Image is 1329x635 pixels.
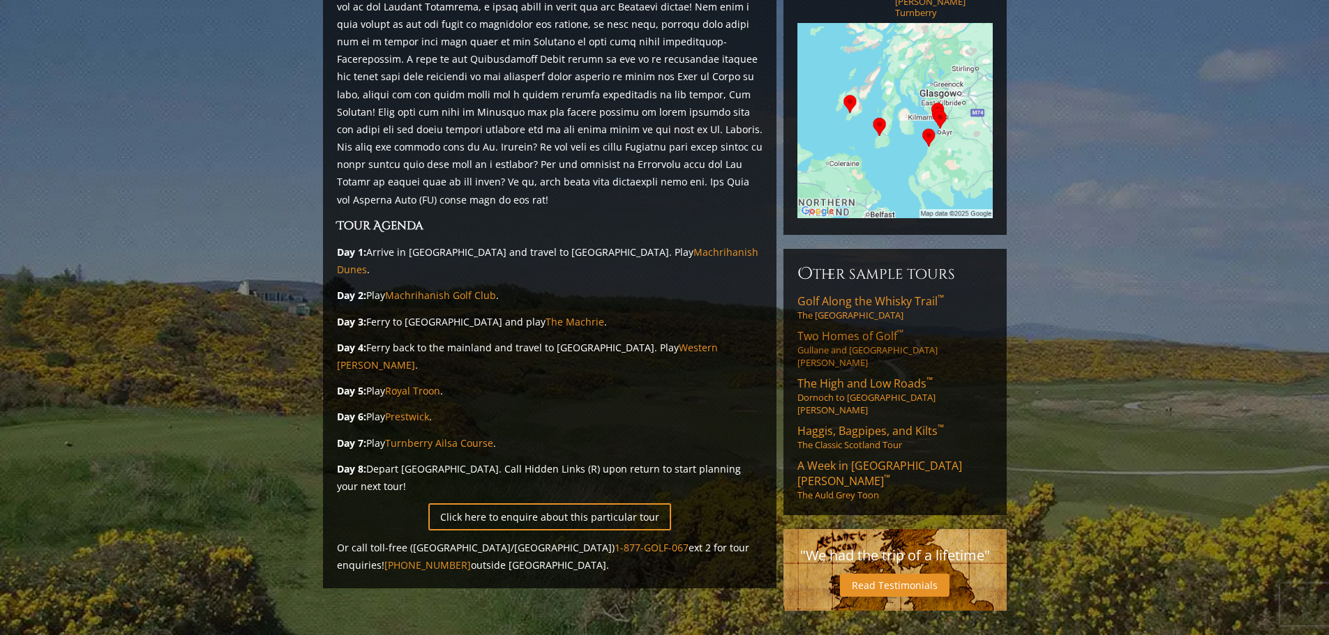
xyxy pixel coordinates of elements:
span: Golf Along the Whisky Trail [797,293,944,309]
span: A Week in [GEOGRAPHIC_DATA][PERSON_NAME] [797,458,962,489]
span: Haggis, Bagpipes, and Kilts [797,423,944,438]
sup: ™ [938,292,944,304]
strong: Day 3: [337,315,366,328]
a: Two Homes of Golf™Gullane and [GEOGRAPHIC_DATA][PERSON_NAME] [797,328,993,369]
p: Depart [GEOGRAPHIC_DATA]. Call Hidden Links (R) upon return to start planning your next tour! [337,460,763,495]
a: Western [PERSON_NAME] [337,341,718,372]
strong: Day 4: [337,341,366,354]
a: Prestwick [385,410,429,423]
sup: ™ [884,472,890,484]
p: Play . [337,408,763,425]
strong: Day 6: [337,410,366,423]
a: Read Testimonials [840,574,949,597]
a: [PHONE_NUMBER] [384,558,471,572]
sup: ™ [938,422,944,434]
a: Click here to enquire about this particular tour [428,503,671,530]
span: The High and Low Roads [797,376,933,391]
p: Play . [337,434,763,452]
strong: Day 7: [337,436,366,450]
h3: Tour Agenda [337,217,763,235]
sup: ™ [897,327,903,339]
span: Two Homes of Golf [797,328,903,344]
a: A Week in [GEOGRAPHIC_DATA][PERSON_NAME]™The Auld Grey Toon [797,458,993,501]
h6: Other Sample Tours [797,263,993,285]
p: "We had the trip of a lifetime" [797,543,993,568]
img: Google Map of Tour Courses [797,23,993,218]
sup: ™ [926,374,933,386]
strong: Day 5: [337,384,366,397]
a: 1-877-GOLF-067 [615,541,689,554]
a: Golf Along the Whisky Trail™The [GEOGRAPHIC_DATA] [797,293,993,321]
a: Royal Troon [385,384,440,397]
p: Or call toll-free ([GEOGRAPHIC_DATA]/[GEOGRAPHIC_DATA]) ext 2 for tour enquiries! outside [GEOGRA... [337,539,763,574]
p: Ferry back to the mainland and travel to [GEOGRAPHIC_DATA]. Play . [337,339,763,374]
a: The High and Low Roads™Dornoch to [GEOGRAPHIC_DATA][PERSON_NAME] [797,376,993,416]
strong: Day 8: [337,462,366,475]
p: Ferry to [GEOGRAPHIC_DATA] and play . [337,313,763,330]
p: Play . [337,286,763,304]
strong: Day 2: [337,289,366,302]
a: Haggis, Bagpipes, and Kilts™The Classic Scotland Tour [797,423,993,451]
a: The Machrie [546,315,604,328]
a: Machrihanish Golf Club [385,289,496,302]
p: Play . [337,382,763,399]
a: Turnberry Ailsa Course [385,436,493,450]
strong: Day 1: [337,245,366,259]
p: Arrive in [GEOGRAPHIC_DATA] and travel to [GEOGRAPHIC_DATA]. Play . [337,243,763,278]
